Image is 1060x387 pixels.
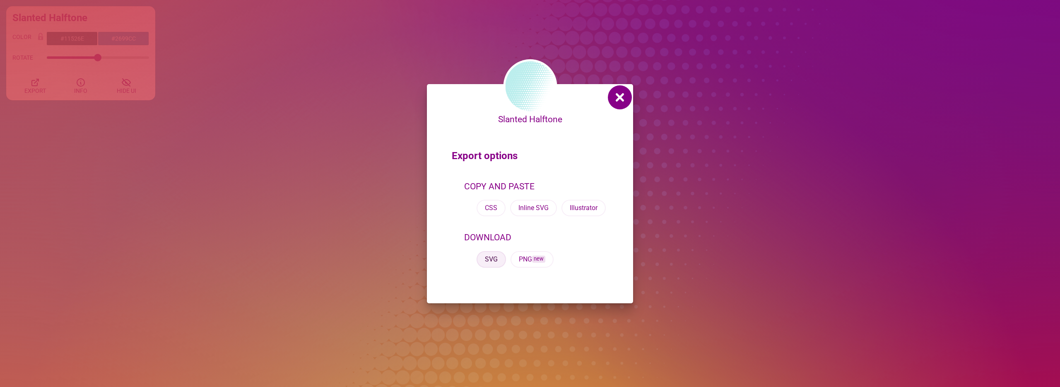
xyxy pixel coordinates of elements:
[464,180,608,193] p: COPY AND PASTE
[532,256,545,263] span: new
[452,146,608,169] p: Export options
[498,113,562,126] p: Slanted Halftone
[477,200,506,216] button: CSS
[503,59,557,113] img: halftone background at slant
[561,200,606,216] button: Illustrator
[511,251,554,268] button: PNGnew
[510,200,557,216] button: Inline SVG
[477,251,506,268] button: SVG
[464,231,608,244] p: DOWNLOAD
